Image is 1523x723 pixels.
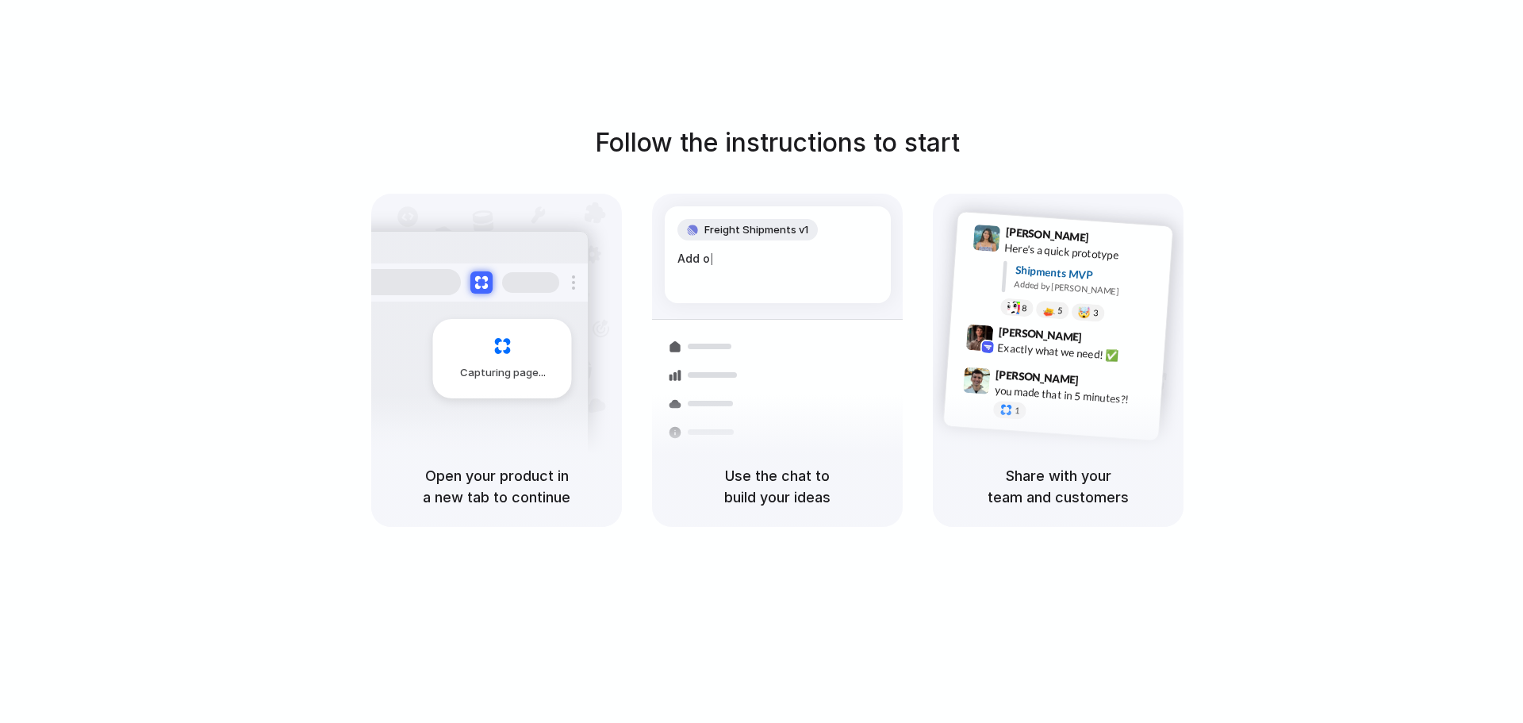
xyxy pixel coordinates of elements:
div: you made that in 5 minutes?! [994,382,1153,409]
span: 5 [1057,306,1063,315]
h5: Use the chat to build your ideas [671,465,884,508]
span: 9:42 AM [1087,330,1119,349]
span: | [710,252,714,265]
span: 1 [1015,406,1020,415]
h5: Share with your team and customers [952,465,1164,508]
span: 8 [1022,304,1027,313]
span: 9:41 AM [1094,231,1126,250]
span: [PERSON_NAME] [1005,223,1089,246]
span: Freight Shipments v1 [704,222,808,238]
div: Added by [PERSON_NAME] [1014,278,1160,301]
div: Add o [677,250,878,267]
span: [PERSON_NAME] [996,366,1080,389]
h5: Open your product in a new tab to continue [390,465,603,508]
span: [PERSON_NAME] [998,323,1082,346]
div: Here's a quick prototype [1004,240,1163,267]
div: 🤯 [1078,306,1091,318]
span: 9:47 AM [1084,373,1116,392]
span: Capturing page [460,365,548,381]
div: Shipments MVP [1015,262,1161,288]
h1: Follow the instructions to start [595,124,960,162]
span: 3 [1093,309,1099,317]
div: Exactly what we need! ✅ [997,339,1156,366]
